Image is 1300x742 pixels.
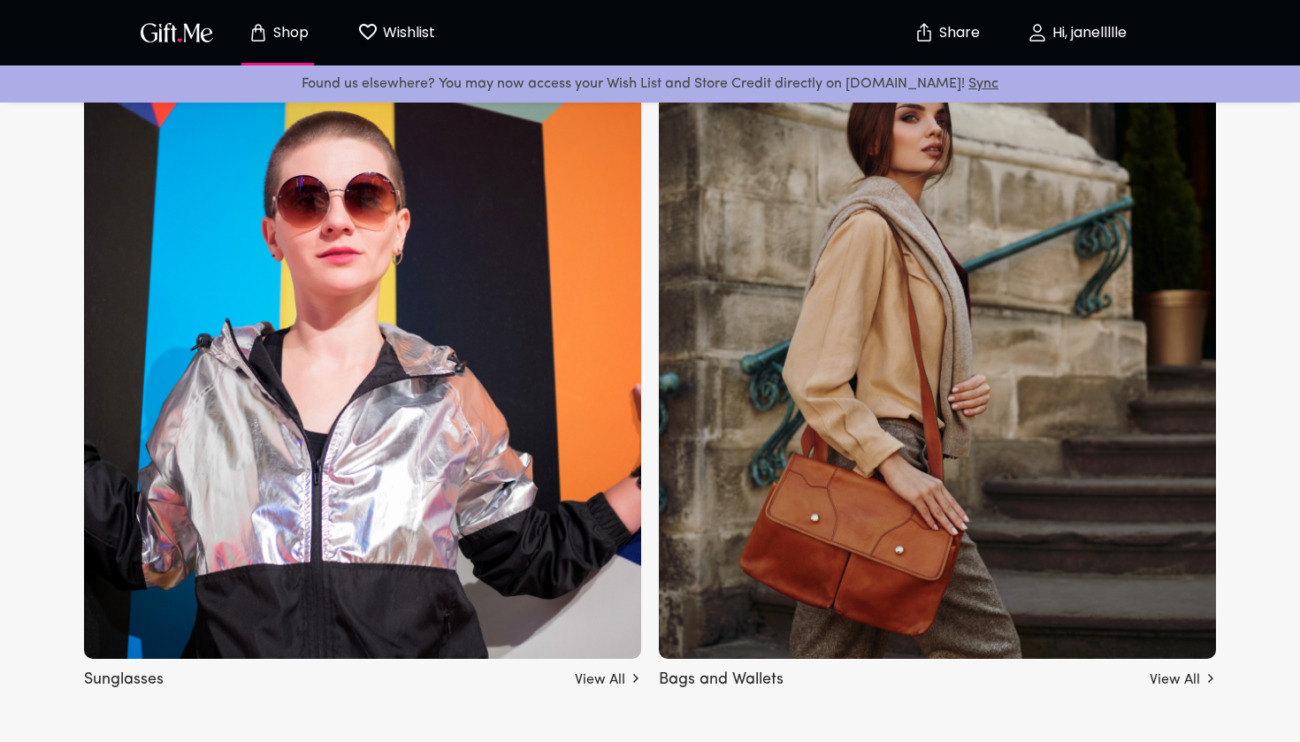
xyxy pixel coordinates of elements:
a: View All [1150,662,1216,691]
h5: Sunglasses [84,662,164,692]
a: View All [575,662,641,691]
button: Hi, janellllle [988,4,1165,61]
p: Share [935,26,980,41]
a: Sunglasses [84,646,641,687]
p: Hi, janellllle [1048,26,1127,41]
a: Bags and Wallets [659,646,1216,687]
img: sunglasses_others.png [84,49,641,659]
p: Found us elsewhere? You may now access your Wish List and Store Credit directly on [DOMAIN_NAME]! [14,73,1286,96]
img: bags_and_wallets_others.png [659,49,1216,659]
button: Wishlist page [348,4,445,61]
h5: Bags and Wallets [659,662,784,692]
img: GiftMe Logo [137,19,217,45]
p: Wishlist [379,21,435,44]
button: Share [915,2,977,64]
img: secure [914,22,935,43]
button: GiftMe Logo [135,22,218,43]
p: Shop [269,26,309,41]
a: Sync [968,77,998,91]
button: Store page [229,4,326,61]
